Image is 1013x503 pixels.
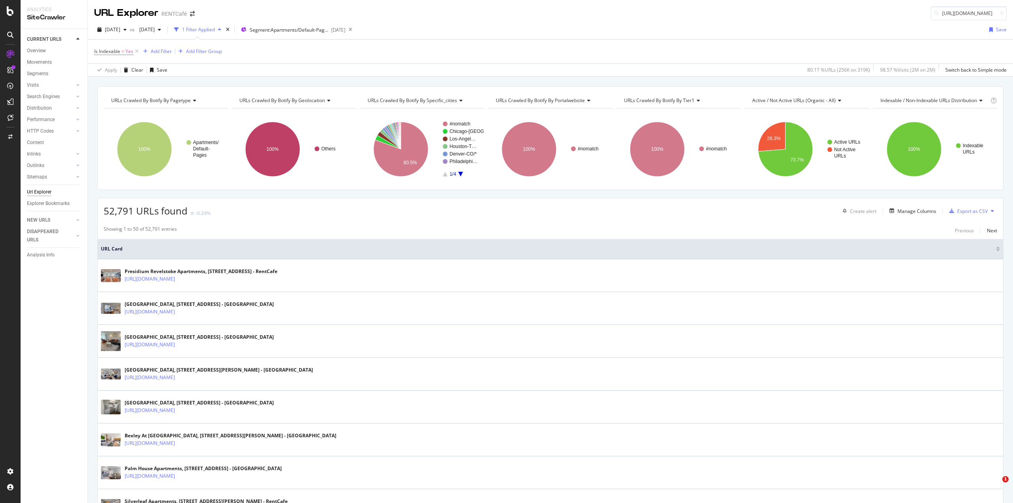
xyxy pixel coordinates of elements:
[125,341,175,349] a: [URL][DOMAIN_NAME]
[147,64,167,76] button: Save
[195,210,211,216] div: -0.24%
[834,147,856,152] text: Not Active
[110,94,221,107] h4: URLs Crawled By Botify By pagetype
[125,374,175,382] a: [URL][DOMAIN_NAME]
[101,303,121,314] img: main image
[250,27,329,33] span: Segment: Apartments/Default-Pages
[945,66,1007,73] div: Switch back to Simple mode
[767,136,781,141] text: 26.3%
[745,115,868,184] svg: A chart.
[886,206,936,216] button: Manage Columns
[368,97,457,104] span: URLs Crawled By Botify By specific_cities
[191,212,194,214] img: Equal
[104,226,177,235] div: Showing 1 to 50 of 52,791 entries
[494,94,605,107] h4: URLs Crawled By Botify By portalwebsite
[105,26,120,33] span: 2025 Sep. 4th
[266,146,279,152] text: 100%
[190,11,195,17] div: arrow-right-arrow-left
[1002,476,1009,482] span: 1
[238,23,345,36] button: Segment:Apartments/Default-Pages[DATE]
[617,115,740,184] svg: A chart.
[706,146,727,152] text: #nomatch
[138,146,151,152] text: 100%
[27,150,74,158] a: Inlinks
[27,104,74,112] a: Distribution
[986,23,1007,36] button: Save
[987,227,997,234] div: Next
[136,26,155,33] span: 2025 Aug. 7th
[161,10,187,18] div: RENTCafé
[27,173,47,181] div: Sitemaps
[942,64,1007,76] button: Switch back to Simple mode
[450,151,477,157] text: Denver-CO/*
[101,328,121,355] img: main image
[624,97,694,104] span: URLs Crawled By Botify By tier1
[873,115,997,184] svg: A chart.
[101,368,121,380] img: main image
[101,400,121,415] img: main image
[101,245,994,252] span: URL Card
[125,465,282,472] div: Palm House Apartments, [STREET_ADDRESS] - [GEOGRAPHIC_DATA]
[27,47,82,55] a: Overview
[27,161,74,170] a: Outlinks
[125,275,175,283] a: [URL][DOMAIN_NAME]
[27,150,41,158] div: Inlinks
[908,146,920,152] text: 100%
[125,366,313,374] div: [GEOGRAPHIC_DATA], [STREET_ADDRESS][PERSON_NAME] - [GEOGRAPHIC_DATA]
[963,149,975,155] text: URLs
[27,116,55,124] div: Performance
[879,94,989,107] h4: Indexable / Non-Indexable URLs Distribution
[27,93,74,101] a: Search Engines
[125,268,277,275] div: Presidium Revelstoke Apartments, [STREET_ADDRESS] - RentCafe
[239,97,325,104] span: URLs Crawled By Botify By geolocation
[27,216,50,224] div: NEW URLS
[125,399,274,406] div: [GEOGRAPHIC_DATA], [STREET_ADDRESS] - [GEOGRAPHIC_DATA]
[101,269,121,282] img: main image
[27,139,82,147] a: Content
[834,153,846,159] text: URLs
[450,144,476,149] text: Houston-T…
[27,47,46,55] div: Overview
[27,127,74,135] a: HTTP Codes
[151,48,172,55] div: Add Filter
[27,161,44,170] div: Outlinks
[27,70,48,78] div: Segments
[27,216,74,224] a: NEW URLS
[27,35,74,44] a: CURRENT URLS
[27,173,74,181] a: Sitemaps
[136,23,164,36] button: [DATE]
[232,115,355,184] svg: A chart.
[321,146,336,152] text: Others
[752,97,836,104] span: Active / Not Active URLs (organic - all)
[946,205,988,217] button: Export as CSV
[807,66,870,73] div: 80.17 % URLs ( 256K on 319K )
[790,157,804,163] text: 73.7%
[27,199,70,208] div: Explorer Bookmarks
[27,6,81,13] div: Analytics
[488,115,612,184] svg: A chart.
[27,93,60,101] div: Search Engines
[955,226,974,235] button: Previous
[238,94,349,107] h4: URLs Crawled By Botify By geolocation
[360,115,484,184] svg: A chart.
[105,66,117,73] div: Apply
[125,308,175,316] a: [URL][DOMAIN_NAME]
[125,46,133,57] span: Yes
[125,439,175,447] a: [URL][DOMAIN_NAME]
[125,334,274,341] div: [GEOGRAPHIC_DATA], [STREET_ADDRESS] - [GEOGRAPHIC_DATA]
[450,121,470,127] text: #nomatch
[450,129,521,134] text: Chicago-[GEOGRAPHIC_DATA]/*
[94,23,130,36] button: [DATE]
[27,35,61,44] div: CURRENT URLS
[27,81,39,89] div: Visits
[104,115,227,184] svg: A chart.
[94,6,158,20] div: URL Explorer
[27,127,54,135] div: HTTP Codes
[182,26,215,33] div: 1 Filter Applied
[130,26,136,33] span: vs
